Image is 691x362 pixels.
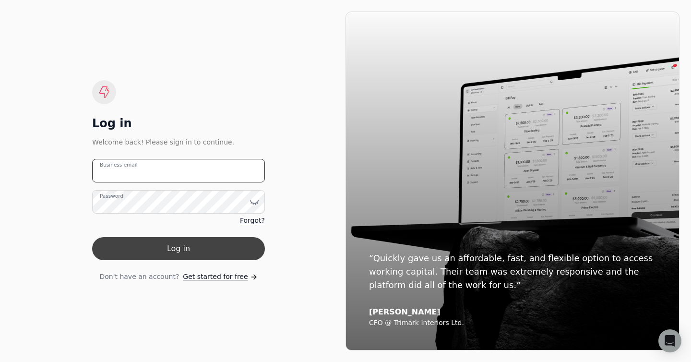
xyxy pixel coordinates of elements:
[183,272,248,282] span: Get started for free
[92,237,265,260] button: Log in
[658,329,681,352] div: Open Intercom Messenger
[369,252,656,292] div: “Quickly gave us an affordable, fast, and flexible option to access working capital. Their team w...
[100,161,138,169] label: Business email
[240,216,265,226] a: Forgot?
[369,307,656,317] div: [PERSON_NAME]
[99,272,179,282] span: Don't have an account?
[92,116,265,131] div: Log in
[100,193,123,200] label: Password
[183,272,257,282] a: Get started for free
[92,137,265,147] div: Welcome back! Please sign in to continue.
[369,319,656,327] div: CFO @ Trimark Interiors Ltd.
